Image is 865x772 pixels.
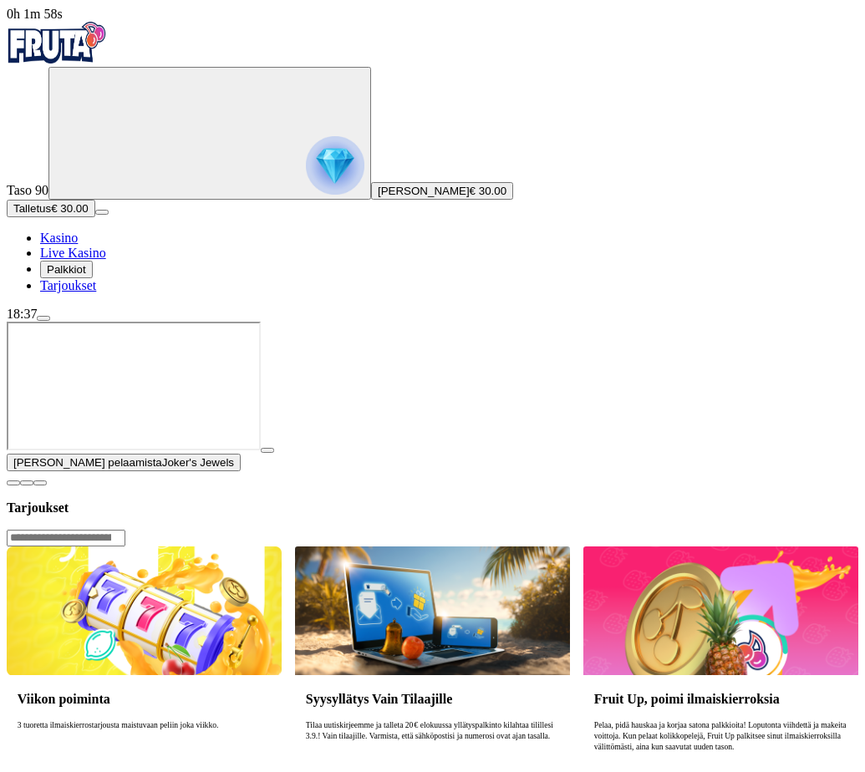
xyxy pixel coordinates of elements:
a: Tarjoukset [40,278,96,292]
span: [PERSON_NAME] [378,185,470,197]
input: Search [7,530,125,546]
button: Talletusplus icon€ 30.00 [7,200,95,217]
img: Syysyllätys Vain Tilaajille [295,546,570,674]
h3: Viikon poiminta [18,691,271,707]
button: menu [37,316,50,321]
button: fullscreen icon [33,480,47,485]
h3: Tarjoukset [7,500,858,516]
span: € 30.00 [470,185,506,197]
img: reward progress [306,136,364,195]
button: close icon [7,480,20,485]
img: Fruta [7,22,107,63]
button: [PERSON_NAME]€ 30.00 [371,182,513,200]
a: Kasino [40,231,78,245]
button: Palkkiot [40,261,93,278]
img: Viikon poiminta [7,546,282,674]
a: Fruta [7,52,107,66]
iframe: Joker's Jewels [7,322,261,450]
button: play icon [261,448,274,453]
span: 18:37 [7,307,37,321]
nav: Primary [7,22,858,293]
img: Fruit Up, poimi ilmaiskierroksia [583,546,858,674]
button: chevron-down icon [20,480,33,485]
h3: Fruit Up, poimi ilmaiskierroksia [594,691,847,707]
a: Live Kasino [40,246,106,260]
h3: Syysyllätys Vain Tilaajille [306,691,559,707]
nav: Main menu [7,231,858,293]
span: [PERSON_NAME] pelaamista [13,456,162,469]
span: Joker's Jewels [162,456,234,469]
span: € 30.00 [51,202,88,215]
button: reward progress [48,67,371,200]
span: Talletus [13,202,51,215]
button: [PERSON_NAME] pelaamistaJoker's Jewels [7,454,241,471]
span: Taso 90 [7,183,48,197]
span: Palkkiot [47,263,86,276]
span: user session time [7,7,63,21]
button: menu [95,210,109,215]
